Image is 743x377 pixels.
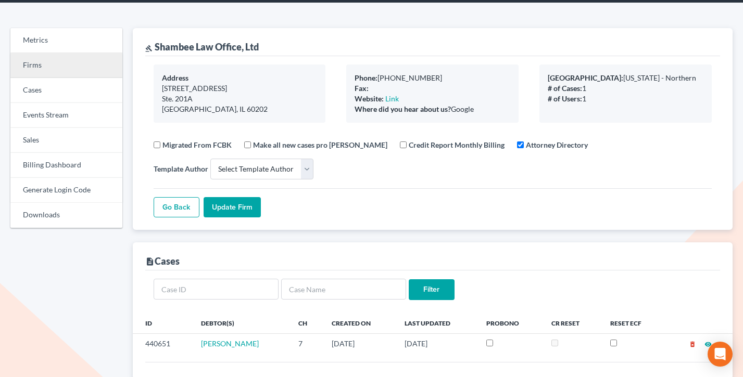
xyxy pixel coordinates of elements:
div: Google [355,104,510,114]
div: [PHONE_NUMBER] [355,73,510,83]
a: Cases [10,78,122,103]
b: Address [162,73,188,82]
a: Sales [10,128,122,153]
div: Open Intercom Messenger [708,342,733,367]
b: Phone: [355,73,377,82]
a: Billing Dashboard [10,153,122,178]
input: Case Name [281,279,406,300]
div: Shambee Law Office, Ltd [145,41,259,53]
b: # of Cases: [548,84,582,93]
label: Credit Report Monthly Billing [409,139,505,150]
input: Case ID [154,279,279,300]
b: Website: [355,94,384,103]
th: Last Updated [396,313,478,333]
label: Make all new cases pro [PERSON_NAME] [253,139,387,150]
div: 1 [548,83,703,94]
th: Created On [323,313,396,333]
a: [PERSON_NAME] [201,339,259,348]
i: description [145,257,155,266]
i: visibility [704,341,712,348]
b: # of Users: [548,94,582,103]
th: ID [133,313,193,333]
input: Filter [409,279,455,300]
td: 440651 [133,334,193,354]
i: gavel [145,45,153,52]
b: [GEOGRAPHIC_DATA]: [548,73,623,82]
a: Downloads [10,203,122,228]
div: [STREET_ADDRESS] [162,83,318,94]
i: delete_forever [689,341,696,348]
a: delete_forever [689,339,696,348]
input: Update Firm [204,197,261,218]
a: Metrics [10,28,122,53]
div: Cases [145,255,180,267]
th: Ch [290,313,323,333]
b: Fax: [355,84,369,93]
a: Link [385,94,399,103]
th: Debtor(s) [193,313,290,333]
a: visibility [704,339,712,348]
div: [GEOGRAPHIC_DATA], IL 60202 [162,104,318,114]
a: Go Back [154,197,199,218]
th: Reset ECF [602,313,664,333]
a: Events Stream [10,103,122,128]
div: [US_STATE] - Northern [548,73,703,83]
label: Attorney Directory [526,139,588,150]
td: [DATE] [323,334,396,354]
th: ProBono [478,313,543,333]
label: Migrated From FCBK [162,139,232,150]
div: 1 [548,94,703,104]
a: Firms [10,53,122,78]
label: Template Author [154,163,208,174]
b: Where did you hear about us? [355,105,451,113]
td: [DATE] [396,334,478,354]
th: CR Reset [543,313,602,333]
td: 7 [290,334,323,354]
div: Ste. 201A [162,94,318,104]
a: Generate Login Code [10,178,122,203]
